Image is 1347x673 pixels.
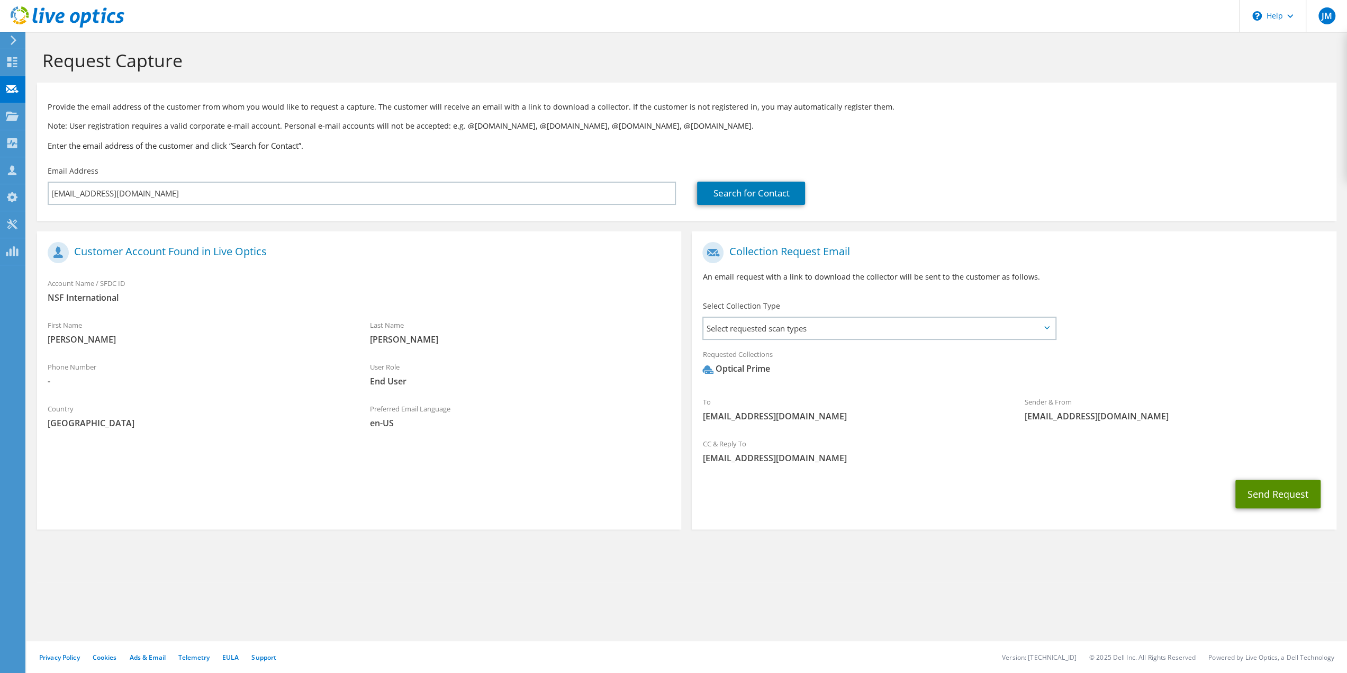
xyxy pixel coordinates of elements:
[37,356,359,392] div: Phone Number
[48,292,671,303] span: NSF International
[1089,653,1196,662] li: © 2025 Dell Inc. All Rights Reserved
[1002,653,1077,662] li: Version: [TECHNICAL_ID]
[1318,7,1335,24] span: JM
[359,314,682,351] div: Last Name
[222,653,239,662] a: EULA
[370,375,671,387] span: End User
[178,653,210,662] a: Telemetry
[1014,391,1336,427] div: Sender & From
[251,653,276,662] a: Support
[692,343,1336,385] div: Requested Collections
[42,49,1326,71] h1: Request Capture
[359,398,682,434] div: Preferred Email Language
[48,101,1326,113] p: Provide the email address of the customer from whom you would like to request a capture. The cust...
[37,272,681,309] div: Account Name / SFDC ID
[37,314,359,351] div: First Name
[37,398,359,434] div: Country
[48,334,349,345] span: [PERSON_NAME]
[702,301,780,311] label: Select Collection Type
[370,417,671,429] span: en-US
[702,242,1320,263] h1: Collection Request Email
[48,242,665,263] h1: Customer Account Found in Live Optics
[702,363,770,375] div: Optical Prime
[697,182,805,205] a: Search for Contact
[48,166,98,176] label: Email Address
[1252,11,1262,21] svg: \n
[1208,653,1334,662] li: Powered by Live Optics, a Dell Technology
[702,271,1325,283] p: An email request with a link to download the collector will be sent to the customer as follows.
[48,120,1326,132] p: Note: User registration requires a valid corporate e-mail account. Personal e-mail accounts will ...
[1235,480,1321,508] button: Send Request
[370,334,671,345] span: [PERSON_NAME]
[702,410,1004,422] span: [EMAIL_ADDRESS][DOMAIN_NAME]
[702,452,1325,464] span: [EMAIL_ADDRESS][DOMAIN_NAME]
[93,653,117,662] a: Cookies
[48,417,349,429] span: [GEOGRAPHIC_DATA]
[703,318,1054,339] span: Select requested scan types
[39,653,80,662] a: Privacy Policy
[692,391,1014,427] div: To
[359,356,682,392] div: User Role
[48,140,1326,151] h3: Enter the email address of the customer and click “Search for Contact”.
[130,653,166,662] a: Ads & Email
[1025,410,1326,422] span: [EMAIL_ADDRESS][DOMAIN_NAME]
[692,433,1336,469] div: CC & Reply To
[48,375,349,387] span: -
